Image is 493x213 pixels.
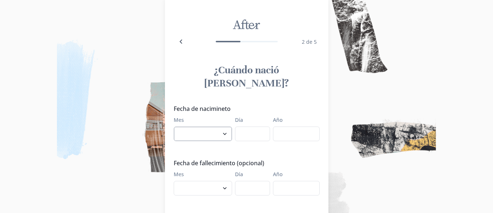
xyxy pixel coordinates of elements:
[174,104,315,113] legend: Fecha de nacimineto
[174,159,315,167] legend: Fecha de fallecimiento (opcional)
[273,170,315,178] label: Año
[174,34,188,49] button: Back
[302,38,317,45] span: 2 de 5
[174,63,320,90] h1: ¿Cuándo nació [PERSON_NAME]?
[273,116,315,124] label: Año
[235,170,266,178] label: Día
[235,116,266,124] label: Día
[174,116,228,124] label: Mes
[174,170,228,178] label: Mes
